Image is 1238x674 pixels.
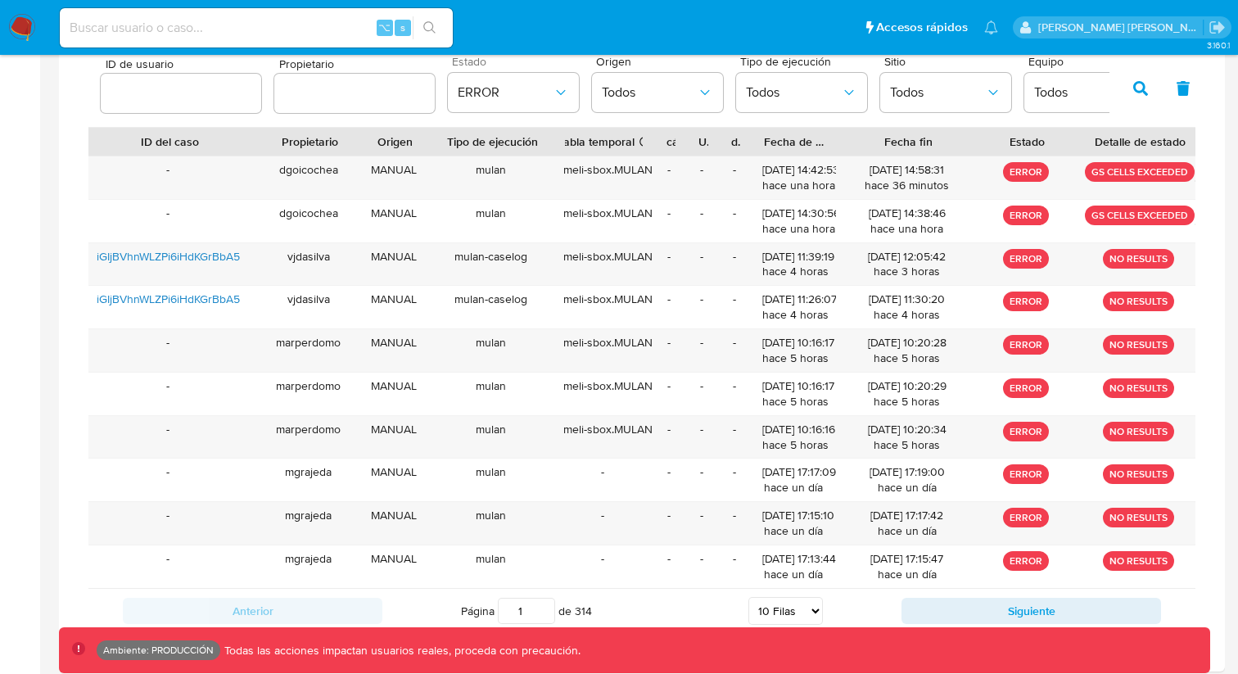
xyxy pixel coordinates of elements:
a: Salir [1209,19,1226,36]
span: ⌥ [378,20,391,35]
span: 3.160.1 [1207,38,1230,52]
input: Buscar usuario o caso... [60,17,453,38]
a: Notificaciones [984,20,998,34]
span: Accesos rápidos [876,19,968,36]
p: Todas las acciones impactan usuarios reales, proceda con precaución. [220,643,581,658]
p: Ambiente: PRODUCCIÓN [103,647,214,654]
span: s [400,20,405,35]
button: search-icon [413,16,446,39]
p: edwin.alonso@mercadolibre.com.co [1038,20,1204,35]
